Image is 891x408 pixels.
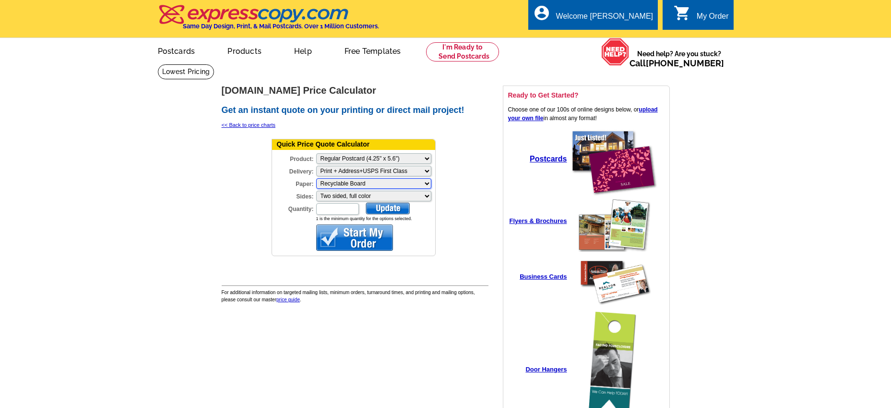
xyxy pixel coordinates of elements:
[508,91,665,99] h3: Ready to Get Started?
[508,106,658,122] a: upload your own file
[272,165,315,176] label: Delivery:
[272,152,315,163] label: Product:
[630,58,724,68] span: Call
[276,297,300,302] a: price guide
[699,185,891,408] iframe: LiveChat chat widget
[272,177,315,188] label: Paper:
[143,39,211,62] a: Postcards
[158,12,379,30] a: Same Day Design, Print, & Mail Postcards. Over 1 Million Customers.
[508,105,665,123] p: Choose one of our 100s of online designs below, or in almost any format!
[222,290,475,302] span: For additional information on targeted mailing lists, minimum orders, turnaround times, and print...
[674,11,729,23] a: shopping_cart My Order
[316,216,435,223] div: 1 is the minimum quantity for the options selected.
[571,130,657,197] img: create a postcard
[530,155,567,163] strong: Postcards
[222,105,488,116] h2: Get an instant quote on your printing or direct mail project!
[630,49,729,68] span: Need help? Are you stuck?
[329,39,416,62] a: Free Templates
[674,4,691,22] i: shopping_cart
[601,38,630,66] img: help
[272,139,435,150] div: Quick Price Quote Calculator
[272,190,315,201] label: Sides:
[222,86,488,96] h1: [DOMAIN_NAME] Price Calculator
[279,39,327,62] a: Help
[556,12,653,25] div: Welcome [PERSON_NAME]
[533,4,550,22] i: account_circle
[525,366,567,373] a: Door Hangers
[697,12,729,25] div: My Order
[272,202,315,213] label: Quantity:
[573,303,655,310] a: create a business card online
[576,256,653,306] img: create a business card
[520,273,567,280] a: Business Cards
[212,39,277,62] a: Products
[578,199,650,252] img: create a flyer
[576,247,653,253] a: create a flyer online
[510,218,567,224] a: Flyers & Brochures
[183,23,379,30] h4: Same Day Design, Print, & Mail Postcards. Over 1 Million Customers.
[525,366,567,373] strong: Door Hangers
[569,192,660,198] a: create a postcard online
[646,58,724,68] a: [PHONE_NUMBER]
[530,156,567,163] a: Postcards
[222,122,276,128] a: << Back to price charts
